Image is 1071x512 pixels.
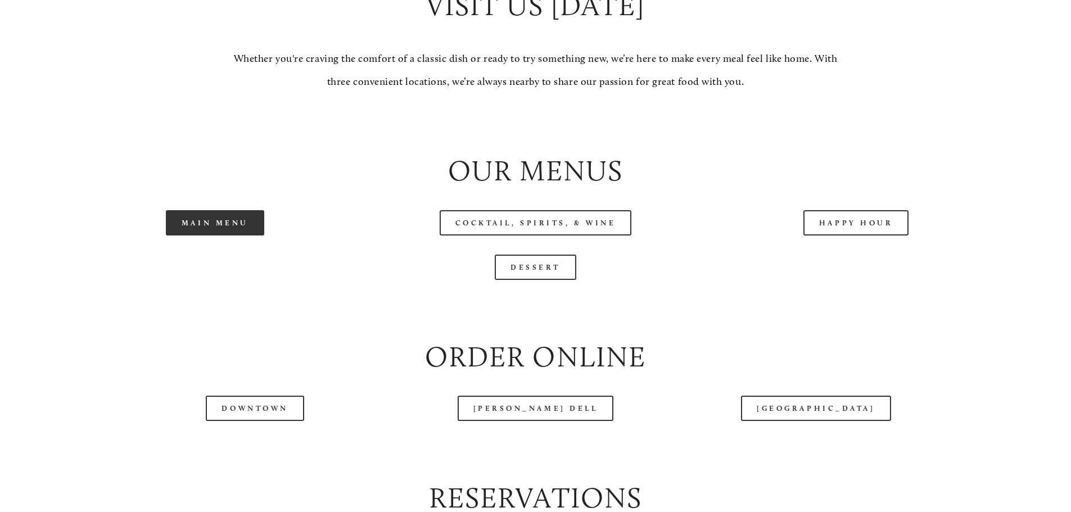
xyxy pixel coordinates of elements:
a: Main Menu [166,210,264,235]
a: Cocktail, Spirits, & Wine [440,210,632,235]
a: Downtown [206,396,304,421]
a: [GEOGRAPHIC_DATA] [741,396,891,421]
a: Happy Hour [803,210,909,235]
h2: Our Menus [64,151,1006,191]
a: [PERSON_NAME] Dell [458,396,614,421]
a: Dessert [495,255,576,280]
h2: Order Online [64,337,1006,377]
